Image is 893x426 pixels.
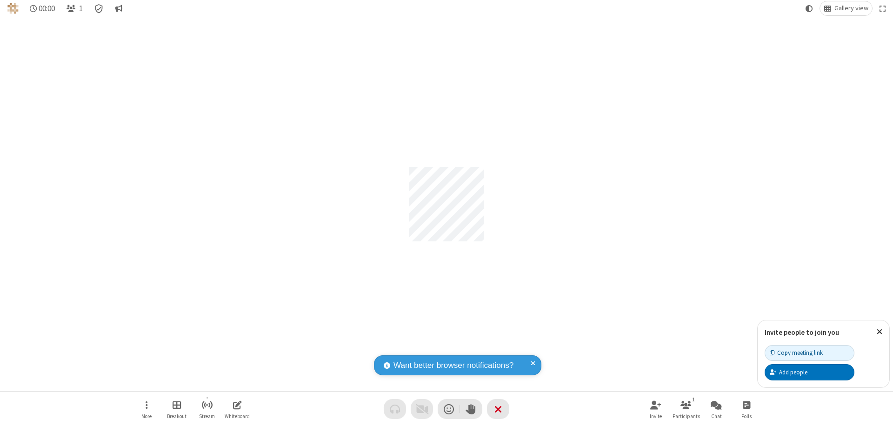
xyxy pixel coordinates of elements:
[62,1,87,15] button: Open participant list
[460,399,482,419] button: Raise hand
[870,320,889,343] button: Close popover
[167,413,187,419] span: Breakout
[193,396,221,422] button: Start streaming
[820,1,872,15] button: Change layout
[770,348,823,357] div: Copy meeting link
[223,396,251,422] button: Open shared whiteboard
[393,359,513,372] span: Want better browser notifications?
[438,399,460,419] button: Send a reaction
[765,345,854,361] button: Copy meeting link
[487,399,509,419] button: End or leave meeting
[225,413,250,419] span: Whiteboard
[141,413,152,419] span: More
[7,3,19,14] img: QA Selenium DO NOT DELETE OR CHANGE
[690,395,698,404] div: 1
[733,396,760,422] button: Open poll
[876,1,890,15] button: Fullscreen
[133,396,160,422] button: Open menu
[79,4,83,13] span: 1
[111,1,126,15] button: Conversation
[90,1,108,15] div: Meeting details Encryption enabled
[411,399,433,419] button: Video
[741,413,752,419] span: Polls
[802,1,817,15] button: Using system theme
[672,396,700,422] button: Open participant list
[199,413,215,419] span: Stream
[765,328,839,337] label: Invite people to join you
[673,413,700,419] span: Participants
[711,413,722,419] span: Chat
[702,396,730,422] button: Open chat
[765,364,854,380] button: Add people
[384,399,406,419] button: Audio problem - check your Internet connection or call by phone
[26,1,59,15] div: Timer
[834,5,868,12] span: Gallery view
[650,413,662,419] span: Invite
[39,4,55,13] span: 00:00
[163,396,191,422] button: Manage Breakout Rooms
[642,396,670,422] button: Invite participants (⌘+Shift+I)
